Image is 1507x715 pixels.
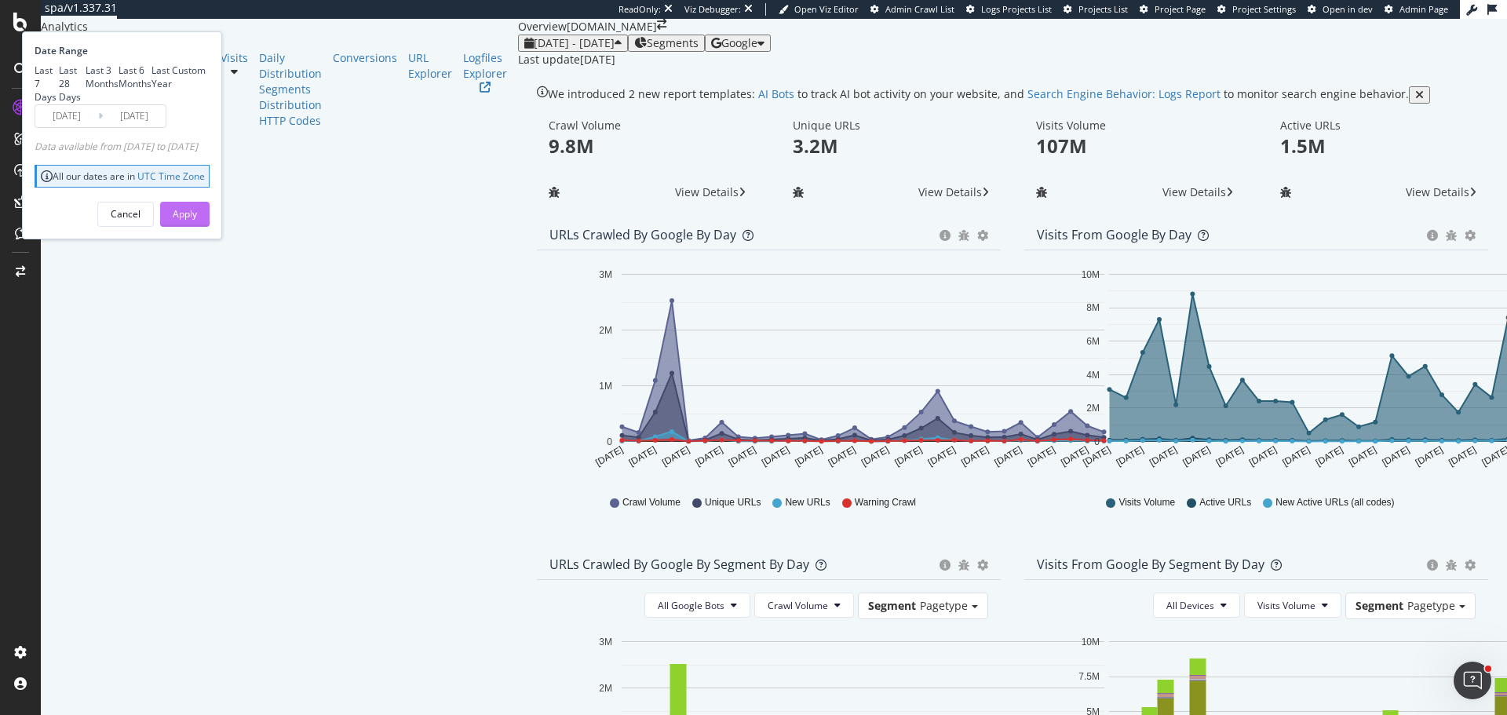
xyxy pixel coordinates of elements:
[119,64,151,90] div: Last 6 Months
[1385,3,1448,16] a: Admin Page
[137,170,205,183] a: UTC Time Zone
[599,269,612,280] text: 3M
[918,184,982,199] span: View Details
[793,187,804,198] div: bug
[1380,444,1411,469] text: [DATE]
[333,50,397,66] div: Conversions
[408,50,452,82] a: URL Explorer
[940,560,951,571] div: circle-info
[618,3,661,16] div: ReadOnly:
[1280,119,1477,133] div: Active URLs
[754,593,854,618] button: Crawl Volume
[1275,496,1394,509] span: New Active URLs (all codes)
[1036,133,1233,159] p: 107M
[758,86,794,101] a: AI Bots
[537,86,1488,104] div: info banner
[981,3,1052,15] span: Logs Projects List
[1078,671,1100,682] text: 7.5M
[977,560,988,571] div: gear
[1199,496,1251,509] span: Active URLs
[35,64,59,104] div: Last 7 Days
[1465,560,1476,571] div: gear
[549,119,746,133] div: Crawl Volume
[958,230,969,241] div: bug
[518,52,615,67] div: Last update
[1257,599,1315,612] span: Visits Volume
[518,19,567,35] div: Overview
[1214,444,1246,469] text: [DATE]
[870,3,954,16] a: Admin Crawl List
[1409,86,1430,104] button: close banner
[1094,436,1100,447] text: 0
[1414,444,1445,469] text: [DATE]
[1086,370,1100,381] text: 4M
[1086,336,1100,347] text: 6M
[1347,444,1378,469] text: [DATE]
[1217,3,1296,16] a: Project Settings
[1280,133,1477,159] p: 1.5M
[1399,3,1448,15] span: Admin Page
[518,35,628,52] button: [DATE] - [DATE]
[959,444,991,469] text: [DATE]
[794,3,859,15] span: Open Viz Editor
[1086,302,1100,313] text: 8M
[567,19,657,35] div: [DOMAIN_NAME]
[940,230,951,241] div: circle-info
[885,3,954,15] span: Admin Crawl List
[793,119,990,133] div: Unique URLs
[1308,3,1373,16] a: Open in dev
[1446,230,1457,241] div: bug
[1140,3,1206,16] a: Project Page
[1280,187,1291,198] div: bug
[35,140,58,153] span: Data
[779,3,859,16] a: Open Viz Editor
[1323,3,1373,15] span: Open in dev
[151,64,172,90] div: Last Year
[1427,230,1438,241] div: circle-info
[111,207,140,221] div: Cancel
[705,496,761,509] span: Unique URLs
[1244,593,1341,618] button: Visits Volume
[172,64,206,77] div: Custom
[35,44,206,57] div: Date Range
[549,133,746,159] p: 9.8M
[892,444,924,469] text: [DATE]
[826,444,858,469] text: [DATE]
[549,556,809,572] div: URLs Crawled by Google By Segment By Day
[1407,598,1455,613] span: Pagetype
[920,598,968,613] span: Pagetype
[1118,496,1175,509] span: Visits Volume
[35,105,98,127] input: Start Date
[675,184,739,199] span: View Details
[1427,560,1438,571] div: circle-info
[1232,3,1296,15] span: Project Settings
[1155,3,1206,15] span: Project Page
[59,64,86,104] div: Last 28 Days
[599,381,612,392] text: 1M
[1356,598,1403,613] span: Segment
[41,170,205,183] div: All our dates are in
[1081,444,1112,469] text: [DATE]
[658,599,724,612] span: All Google Bots
[599,683,612,694] text: 2M
[259,113,322,129] div: HTTP Codes
[622,496,681,509] span: Crawl Volume
[647,37,699,49] span: Segments
[1115,444,1146,469] text: [DATE]
[644,593,750,618] button: All Google Bots
[793,444,824,469] text: [DATE]
[548,86,1409,104] div: We introduced 2 new report templates: to track AI bot activity on your website, and to monitor se...
[1086,403,1100,414] text: 2M
[593,444,625,469] text: [DATE]
[160,202,210,227] button: Apply
[1247,444,1279,469] text: [DATE]
[1153,593,1240,618] button: All Devices
[35,140,198,153] div: available from [DATE] to [DATE]
[173,207,197,221] div: Apply
[86,64,119,90] div: Last 3 Months
[599,637,612,648] text: 3M
[463,50,507,82] div: Logfiles Explorer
